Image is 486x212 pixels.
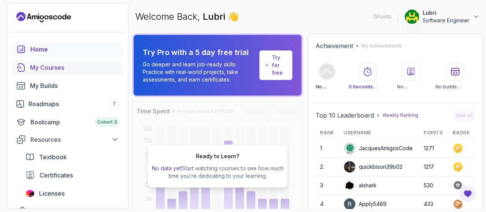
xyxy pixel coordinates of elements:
p: Try Pro with a 5 day free trial [143,47,256,58]
a: certificates [21,168,123,183]
button: user profile imageLubriSoftware Engineer [404,9,480,24]
td: 3 [316,176,339,195]
td: 1271 [419,139,448,158]
p: Weekly Ranking [382,112,418,118]
span: No data yet! [152,165,182,171]
p: 0 Points [373,13,392,20]
p: My Achievements [361,43,402,49]
a: Try for free [272,54,286,77]
a: Landing page [16,11,71,23]
span: 👋 [227,10,240,23]
span: 0 Seconds [349,84,377,90]
img: default monster avatar [344,143,355,154]
img: user profile image [344,161,355,173]
p: Software Engineer [423,17,469,24]
p: Welcome Back, [135,11,239,23]
span: Textbook [39,152,67,162]
button: See all [453,110,475,121]
td: 1 [316,139,339,158]
td: 530 [419,176,448,195]
a: home [12,42,123,57]
p: No builds completed [436,84,475,90]
td: 2 [316,158,339,176]
a: builds [12,78,123,93]
div: My Builds [30,81,119,90]
p: Start watching courses to see how much time you’re dedicating to your learning. [151,165,284,180]
h2: Top 10 Leaderboard [316,111,374,120]
p: Go deeper and learn job-ready skills. Practice with real-world projects, take assessments, and ea... [143,61,256,83]
button: Open Feedback Button [459,185,477,203]
span: Certificates [39,171,73,180]
img: user profile image [405,9,419,24]
a: Try for free [259,50,292,80]
span: 7 [113,101,116,107]
img: user profile image [344,180,355,191]
div: Roadmaps [28,99,119,108]
th: Badge [448,127,475,139]
img: jetbrains icon [25,190,35,197]
div: Bootcamp [30,118,119,127]
th: Rank [316,127,339,139]
a: licenses [21,186,123,201]
a: bootcamp [12,115,123,130]
p: No Badge :( [316,84,338,90]
div: Apply5489 [344,198,387,210]
button: Resources [12,133,123,146]
div: alshark [344,179,377,192]
div: My Courses [30,63,119,72]
a: roadmaps [12,96,123,111]
div: Home [30,45,119,54]
div: quickbison39b02 [344,161,402,173]
th: Points [419,127,448,139]
span: Lubri [203,11,227,22]
div: Resources [30,135,119,144]
p: Lubri [423,9,469,17]
a: courses [12,60,123,75]
h2: Achievement [316,41,353,50]
img: user profile image [344,198,355,210]
th: Username [339,127,419,139]
span: Cohort 3 [97,119,117,125]
span: Licenses [39,189,65,198]
div: JacquesAmigosCode [344,142,413,154]
p: Watched [349,84,387,90]
h2: Ready to Learn? [196,152,239,160]
td: 1217 [419,158,448,176]
p: No certificates [397,84,425,90]
a: textbook [21,149,123,165]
